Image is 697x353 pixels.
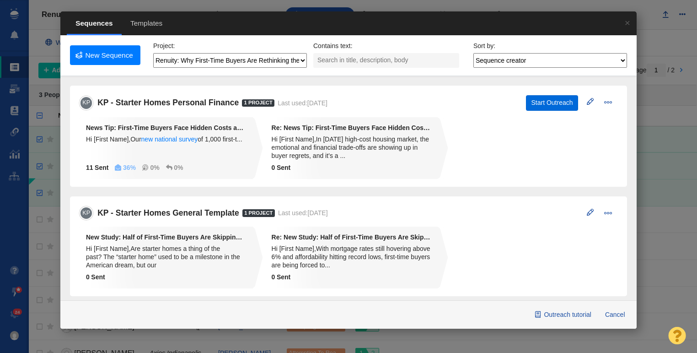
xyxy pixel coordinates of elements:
[86,164,108,171] strong: Sent
[97,98,242,108] h5: KP - Starter Homes Personal Finance
[242,99,274,107] span: 1 Project
[272,274,291,280] strong: Sent
[97,208,242,218] h5: KP - Starter Homes General Template
[123,164,136,171] strong: 36%
[278,209,328,217] div: Last used:
[272,244,432,269] div: Hi [First Name],With mortgage rates still hovering above 6% and affordability hitting record lows...
[77,204,96,222] span: KP
[67,12,122,35] span: Sequences
[141,136,198,143] a: new national survey
[153,42,175,50] label: Project:
[86,233,246,241] strong: New Study: Half of First-Time Buyers Are Skipping “Starter Homes”
[86,274,90,280] span: 0
[600,307,630,323] button: Cancel
[530,307,597,323] a: Outreach tutorial
[308,209,328,217] span: [DATE]
[526,95,578,111] button: Start Outreach
[86,135,246,143] div: Hi [First Name],Our of 1,000 first-t...
[272,135,432,160] div: Hi [First Name],In [DATE] high-cost housing market, the emotional and financial trade-offs are sh...
[473,42,495,50] label: Sort by:
[272,164,275,171] span: 0
[150,164,159,171] strong: 0%
[278,99,327,107] div: Last used:
[242,209,275,217] span: 1 Project
[313,42,353,50] label: Contains text:
[272,164,291,171] strong: Sent
[272,274,275,280] span: 0
[70,45,140,65] a: New Sequence
[307,99,327,107] span: [DATE]
[77,94,96,112] span: KP
[313,53,459,68] input: Search in title, description, body
[618,11,637,34] a: ×
[272,124,432,132] strong: Re: News Tip: First-Time Buyers Face Hidden Costs and Financial Trade-Offs, Study Finds
[272,233,432,241] strong: Re: New Study: Half of First-Time Buyers Are Skipping “Starter Homes”
[86,164,93,171] span: 11
[122,12,172,35] span: Templates
[86,274,105,280] strong: Sent
[174,164,183,171] strong: 0%
[86,124,246,132] strong: News Tip: First-Time Buyers Face Hidden Costs and Financial Trade-Offs, Study Finds
[86,244,246,269] div: Hi [First Name],Are starter homes a thing of the past? The “starter home” used to be a milestone ...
